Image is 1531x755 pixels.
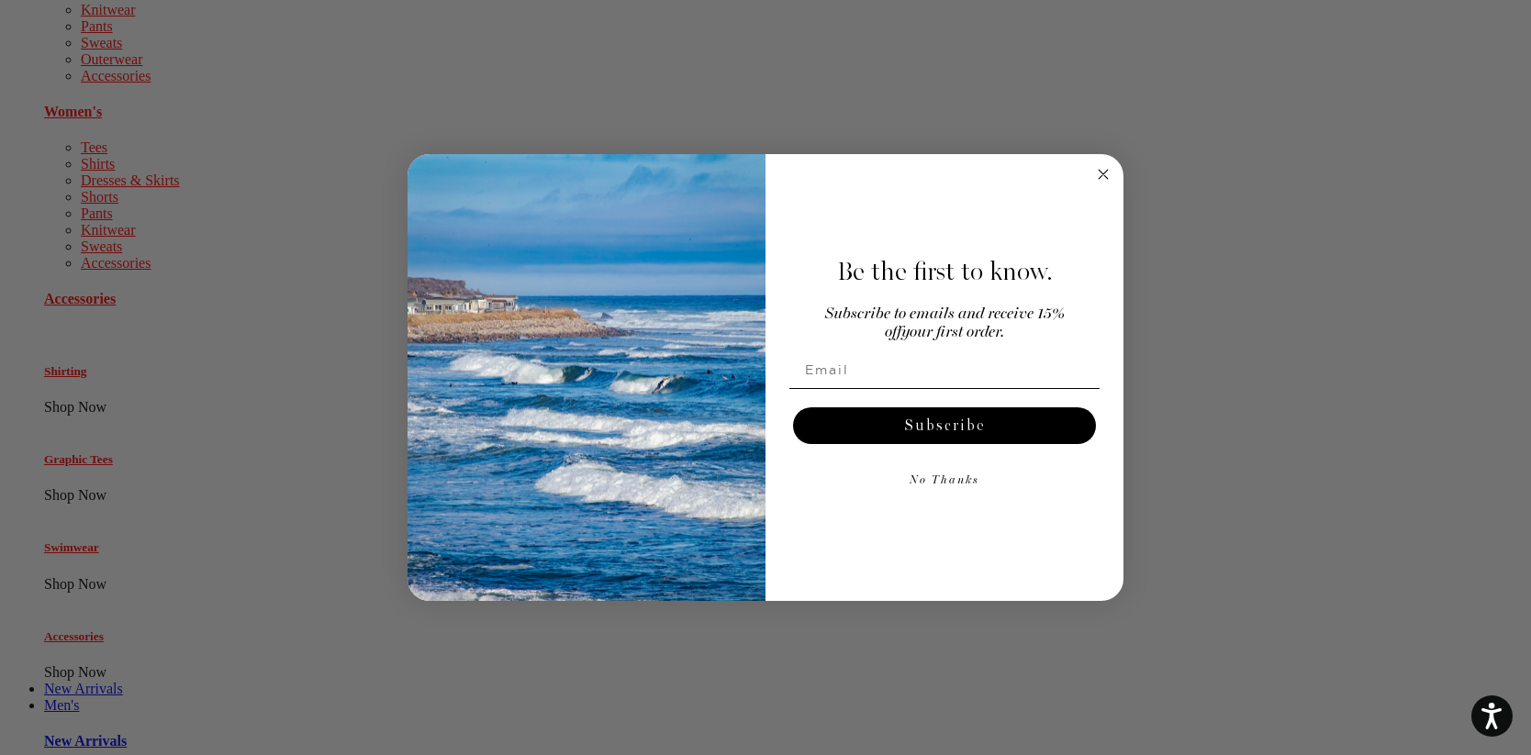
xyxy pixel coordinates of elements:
[1092,163,1114,185] button: Close dialog
[825,306,1065,322] span: Subscribe to emails and receive 15%
[789,388,1100,389] img: underline
[793,407,1096,444] button: Subscribe
[837,256,1053,287] span: Be the first to know.
[901,325,1004,340] span: your first order.
[885,325,901,340] span: off
[408,154,765,602] img: 125c788d-000d-4f3e-b05a-1b92b2a23ec9.jpeg
[789,351,1100,388] input: Email
[789,462,1100,499] button: No Thanks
